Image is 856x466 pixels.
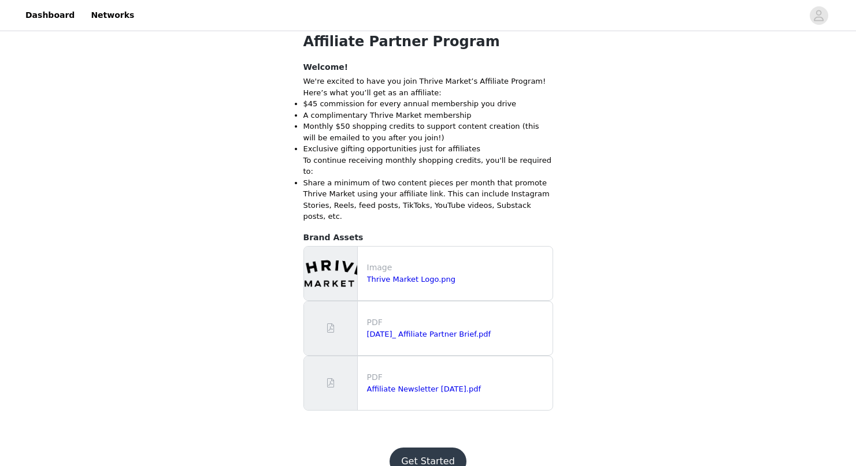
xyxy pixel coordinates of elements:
[304,247,357,300] img: file
[303,155,553,177] p: To continue receiving monthly shopping credits, you'll be required to:
[18,2,81,28] a: Dashboard
[367,371,548,383] p: PDF
[303,76,553,98] p: We're excited to have you join Thrive Market’s Affiliate Program! Here’s what you’ll get as an af...
[84,2,141,28] a: Networks
[367,262,548,274] p: Image
[303,110,553,121] li: A complimentary Thrive Market membership
[813,6,824,25] div: avatar
[303,61,553,73] h4: Welcome!
[303,232,553,244] h4: Brand Assets
[303,121,553,143] li: Monthly $50 shopping credits to support content creation (this will be emailed to you after you j...
[367,275,456,284] a: Thrive Market Logo.png
[367,330,491,338] a: [DATE]_ Affiliate Partner Brief.pdf
[303,143,553,155] li: Exclusive gifting opportunities just for affiliates
[303,98,553,110] li: $45 commission for every annual membership you drive
[367,316,548,329] p: PDF
[303,177,553,222] li: Share a minimum of two content pieces per month that promote Thrive Market using your affiliate l...
[303,31,553,52] h1: Affiliate Partner Program
[367,385,481,393] a: Affiliate Newsletter [DATE].pdf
